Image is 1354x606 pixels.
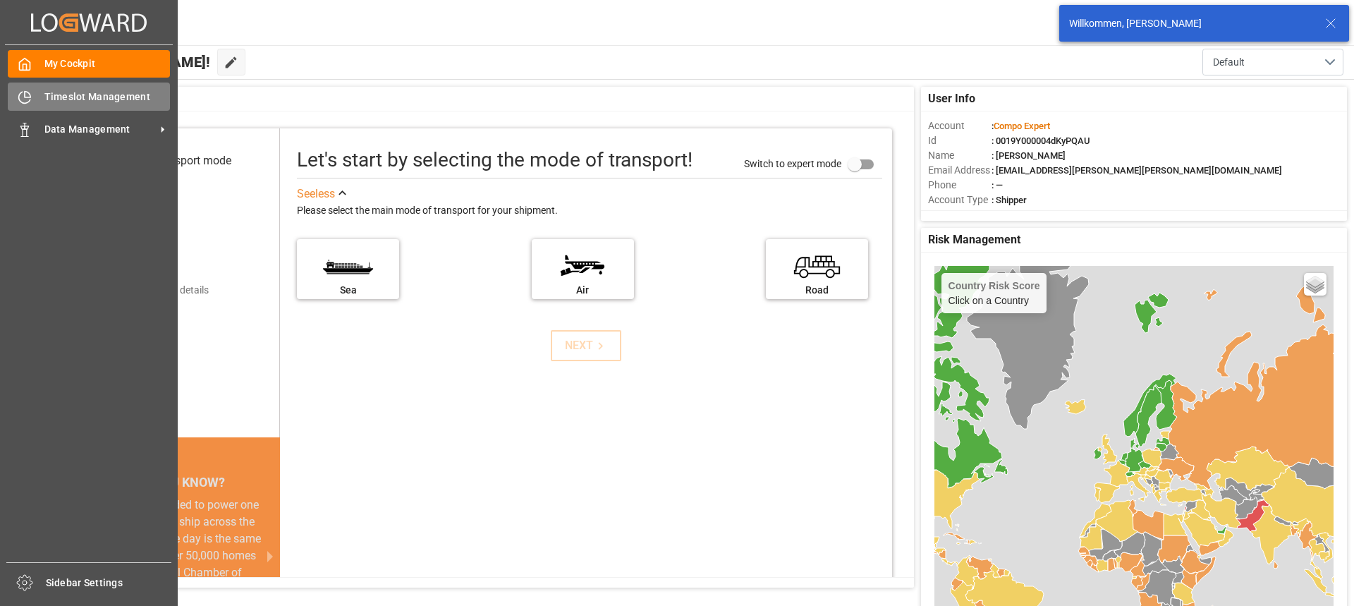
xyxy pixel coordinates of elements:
[928,178,992,193] span: Phone
[992,150,1066,161] span: : [PERSON_NAME]
[59,49,210,75] span: Hello [PERSON_NAME]!
[928,193,992,207] span: Account Type
[994,121,1050,131] span: Compo Expert
[1069,16,1312,31] div: Willkommen, [PERSON_NAME]
[551,330,621,361] button: NEXT
[992,165,1282,176] span: : [EMAIL_ADDRESS][PERSON_NAME][PERSON_NAME][DOMAIN_NAME]
[992,180,1003,190] span: : —
[928,163,992,178] span: Email Address
[1213,55,1245,70] span: Default
[297,202,882,219] div: Please select the main mode of transport for your shipment.
[992,121,1050,131] span: :
[46,576,172,590] span: Sidebar Settings
[928,90,975,107] span: User Info
[304,283,392,298] div: Sea
[949,280,1040,291] h4: Country Risk Score
[539,283,627,298] div: Air
[744,157,841,169] span: Switch to expert mode
[44,56,171,71] span: My Cockpit
[1202,49,1343,75] button: open menu
[992,135,1090,146] span: : 0019Y000004dKyPQAU
[93,497,263,598] div: The energy needed to power one large container ship across the ocean in a single day is the same ...
[1304,273,1326,296] a: Layers
[773,283,861,298] div: Road
[44,122,156,137] span: Data Management
[8,50,170,78] a: My Cockpit
[297,145,693,175] div: Let's start by selecting the mode of transport!
[928,231,1020,248] span: Risk Management
[992,195,1027,205] span: : Shipper
[928,133,992,148] span: Id
[565,337,608,354] div: NEXT
[297,186,335,202] div: See less
[928,119,992,133] span: Account
[76,467,280,497] div: DID YOU KNOW?
[8,83,170,110] a: Timeslot Management
[928,148,992,163] span: Name
[44,90,171,104] span: Timeslot Management
[949,280,1040,306] div: Click on a Country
